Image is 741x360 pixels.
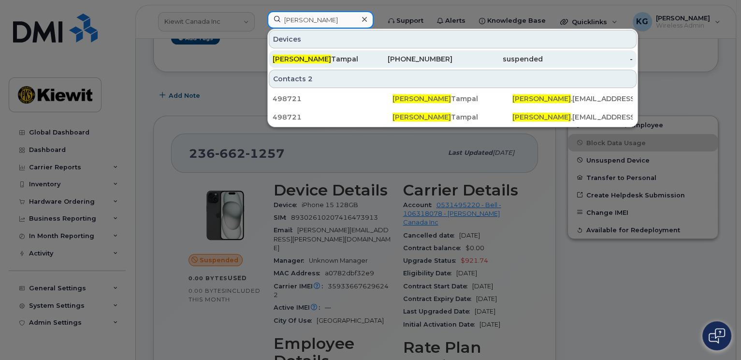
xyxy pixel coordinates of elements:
div: [PHONE_NUMBER] [363,54,452,64]
a: 498721[PERSON_NAME]Tampal[PERSON_NAME].[EMAIL_ADDRESS][PERSON_NAME][DOMAIN_NAME] [269,108,637,126]
div: suspended [452,54,542,64]
div: Devices [269,30,637,48]
div: .[EMAIL_ADDRESS][PERSON_NAME][DOMAIN_NAME] [512,112,632,122]
span: [PERSON_NAME] [512,113,571,121]
div: .[EMAIL_ADDRESS][PERSON_NAME][DOMAIN_NAME] [512,94,632,104]
span: [PERSON_NAME] [512,94,571,103]
span: [PERSON_NAME] [392,113,451,121]
a: [PERSON_NAME]Tampal[PHONE_NUMBER]suspended- [269,50,637,68]
div: - [542,54,632,64]
img: Open chat [709,328,725,344]
div: Tampal [392,94,512,104]
div: 498721 [273,94,392,104]
div: 498721 [273,112,392,122]
span: [PERSON_NAME] [273,55,331,63]
input: Find something... [267,11,374,29]
div: Tampal [392,112,512,122]
a: 498721[PERSON_NAME]Tampal[PERSON_NAME].[EMAIL_ADDRESS][PERSON_NAME][DOMAIN_NAME] [269,90,637,107]
div: Contacts [269,70,637,88]
span: 2 [308,74,313,84]
span: [PERSON_NAME] [392,94,451,103]
div: Tampal [273,54,363,64]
